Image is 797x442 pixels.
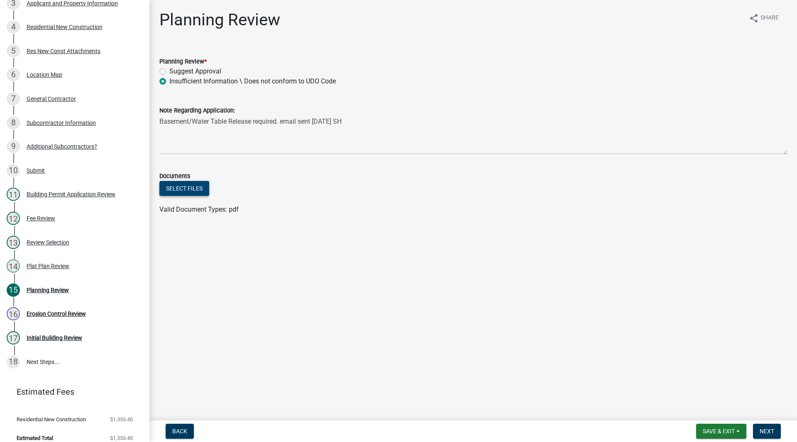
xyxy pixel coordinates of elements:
label: Note Regarding Application: [159,108,235,114]
div: 9 [7,140,20,153]
div: 17 [7,331,20,344]
button: Next [753,424,781,439]
span: $1,355.40 [110,417,133,422]
div: Fee Review [27,215,55,221]
div: Subcontractor Information [27,120,96,126]
button: Select files [159,181,209,196]
label: Documents [159,173,190,179]
div: Location Map [27,72,62,78]
span: Residential New Construction [17,417,86,422]
a: Estimated Fees [7,383,136,400]
label: Insufficient Information \ Does not conform to UDO Code [169,76,336,86]
span: Next [760,428,774,435]
div: 4 [7,20,20,34]
span: Save & Exit [703,428,735,435]
button: Back [166,424,194,439]
span: Estimated Total [17,435,53,441]
div: 14 [7,259,20,273]
div: Review Selection [27,239,69,245]
div: 11 [7,188,20,201]
div: Residential New Construction [27,24,103,30]
div: Planning Review [27,287,69,293]
div: 6 [7,68,20,81]
div: Applicant and Property Information [27,0,118,6]
span: Back [172,428,187,435]
div: Res New Const Attachments [27,48,100,54]
div: Plat Plan Review [27,263,69,269]
div: General Contractor [27,96,76,102]
span: Share [760,13,779,23]
div: Initial Building Review [27,335,82,341]
div: 8 [7,116,20,129]
button: Save & Exit [696,424,746,439]
div: 18 [7,355,20,369]
div: 12 [7,212,20,225]
div: Erosion Control Review [27,311,86,317]
span: Valid Document Types: pdf [159,205,239,213]
button: shareShare [742,10,785,26]
div: Additional Subcontractors? [27,144,97,149]
div: 16 [7,307,20,320]
div: 7 [7,92,20,105]
label: Suggest Approval [169,66,221,76]
div: 5 [7,44,20,58]
h1: Planning Review [159,10,280,30]
i: share [749,13,759,23]
div: 15 [7,283,20,297]
div: 13 [7,236,20,249]
div: 10 [7,164,20,177]
label: Planning Review [159,59,207,65]
span: $1,355.40 [110,435,133,441]
div: Building Permit Application Review [27,191,115,197]
div: Submit [27,168,45,173]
